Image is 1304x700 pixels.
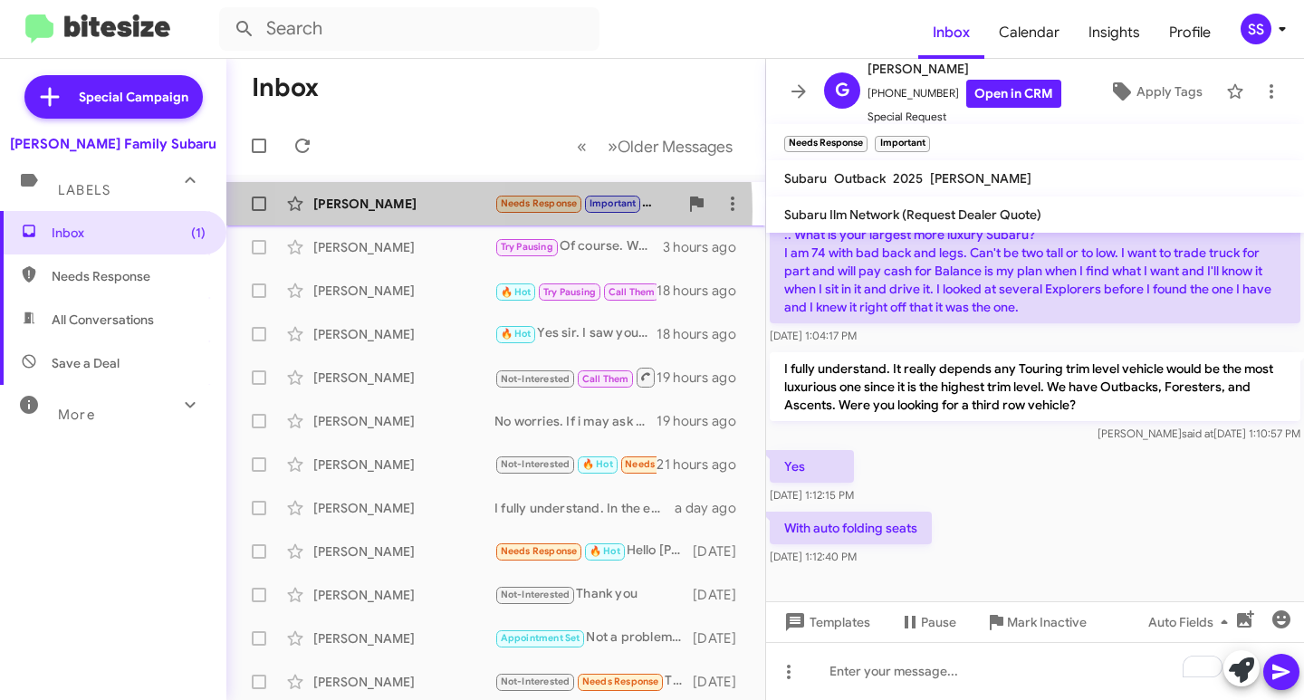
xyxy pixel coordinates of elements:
[582,373,629,385] span: Call Them
[1074,6,1155,59] a: Insights
[52,311,154,329] span: All Conversations
[1098,427,1300,440] span: [PERSON_NAME] [DATE] 1:10:57 PM
[693,629,751,647] div: [DATE]
[494,628,693,648] div: Not a problem. I know you said you are waiting a bit for your wife to look. We have the lowest ra...
[582,458,613,470] span: 🔥 Hot
[501,286,532,298] span: 🔥 Hot
[770,352,1300,421] p: I fully understand. It really depends any Touring trim level vehicle would be the most luxurious ...
[494,584,693,605] div: Thank you
[1148,606,1235,638] span: Auto Fields
[781,606,870,638] span: Templates
[494,236,663,257] div: Of course. Would you happen to nkow what day would work best for you both?
[58,407,95,423] span: More
[609,286,656,298] span: Call Them
[1093,75,1217,108] button: Apply Tags
[675,499,751,517] div: a day ago
[494,671,693,692] div: Thank you and will do!
[834,170,886,187] span: Outback
[657,369,751,387] div: 19 hours ago
[313,586,494,604] div: [PERSON_NAME]
[52,267,206,285] span: Needs Response
[657,325,751,343] div: 18 hours ago
[1225,14,1284,44] button: SS
[501,197,578,209] span: Needs Response
[501,545,578,557] span: Needs Response
[693,542,751,561] div: [DATE]
[918,6,984,59] a: Inbox
[590,197,637,209] span: Important
[313,455,494,474] div: [PERSON_NAME]
[313,499,494,517] div: [PERSON_NAME]
[1007,606,1087,638] span: Mark Inactive
[1155,6,1225,59] a: Profile
[663,238,751,256] div: 3 hours ago
[770,450,854,483] p: Yes
[930,170,1031,187] span: [PERSON_NAME]
[313,195,494,213] div: [PERSON_NAME]
[885,606,971,638] button: Pause
[625,458,702,470] span: Needs Response
[543,286,596,298] span: Try Pausing
[693,673,751,691] div: [DATE]
[893,170,923,187] span: 2025
[494,412,657,430] div: No worries. If i may ask why were you pausing your search?
[590,545,620,557] span: 🔥 Hot
[770,200,1300,323] p: American 🇺🇸 Made. Ford,GMC, .. What is your largest more luxury Subaru? I am 74 with bad back and...
[868,108,1061,126] span: Special Request
[501,632,580,644] span: Appointment Set
[501,373,570,385] span: Not-Interested
[784,136,868,152] small: Needs Response
[494,366,657,388] div: Inbound Call
[313,325,494,343] div: [PERSON_NAME]
[1182,427,1213,440] span: said at
[618,137,733,157] span: Older Messages
[577,135,587,158] span: «
[657,282,751,300] div: 18 hours ago
[582,676,659,687] span: Needs Response
[52,224,206,242] span: Inbox
[313,238,494,256] div: [PERSON_NAME]
[494,499,675,517] div: I fully understand. In the end you are trying to get to a specific payment. We might be able to g...
[252,73,319,102] h1: Inbox
[657,412,751,430] div: 19 hours ago
[1134,606,1250,638] button: Auto Fields
[494,541,693,561] div: Hello [PERSON_NAME], I have possibly been thinking of a CPO Crosstrek ..I am [DEMOGRAPHIC_DATA], ...
[24,75,203,119] a: Special Campaign
[766,642,1304,700] div: To enrich screen reader interactions, please activate Accessibility in Grammarly extension settings
[313,629,494,647] div: [PERSON_NAME]
[770,488,854,502] span: [DATE] 1:12:15 PM
[501,328,532,340] span: 🔥 Hot
[501,589,570,600] span: Not-Interested
[566,128,598,165] button: Previous
[567,128,743,165] nav: Page navigation example
[921,606,956,638] span: Pause
[657,455,751,474] div: 21 hours ago
[784,170,827,187] span: Subaru
[313,412,494,430] div: [PERSON_NAME]
[313,673,494,691] div: [PERSON_NAME]
[868,80,1061,108] span: [PHONE_NUMBER]
[501,241,553,253] span: Try Pausing
[693,586,751,604] div: [DATE]
[1136,75,1203,108] span: Apply Tags
[494,279,657,302] div: Inbound Call
[313,369,494,387] div: [PERSON_NAME]
[79,88,188,106] span: Special Campaign
[10,135,216,153] div: [PERSON_NAME] Family Subaru
[494,193,678,214] div: With auto folding seats
[219,7,599,51] input: Search
[597,128,743,165] button: Next
[501,676,570,687] span: Not-Interested
[191,224,206,242] span: (1)
[770,550,857,563] span: [DATE] 1:12:40 PM
[501,458,570,470] span: Not-Interested
[1241,14,1271,44] div: SS
[984,6,1074,59] a: Calendar
[766,606,885,638] button: Templates
[966,80,1061,108] a: Open in CRM
[835,76,849,105] span: G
